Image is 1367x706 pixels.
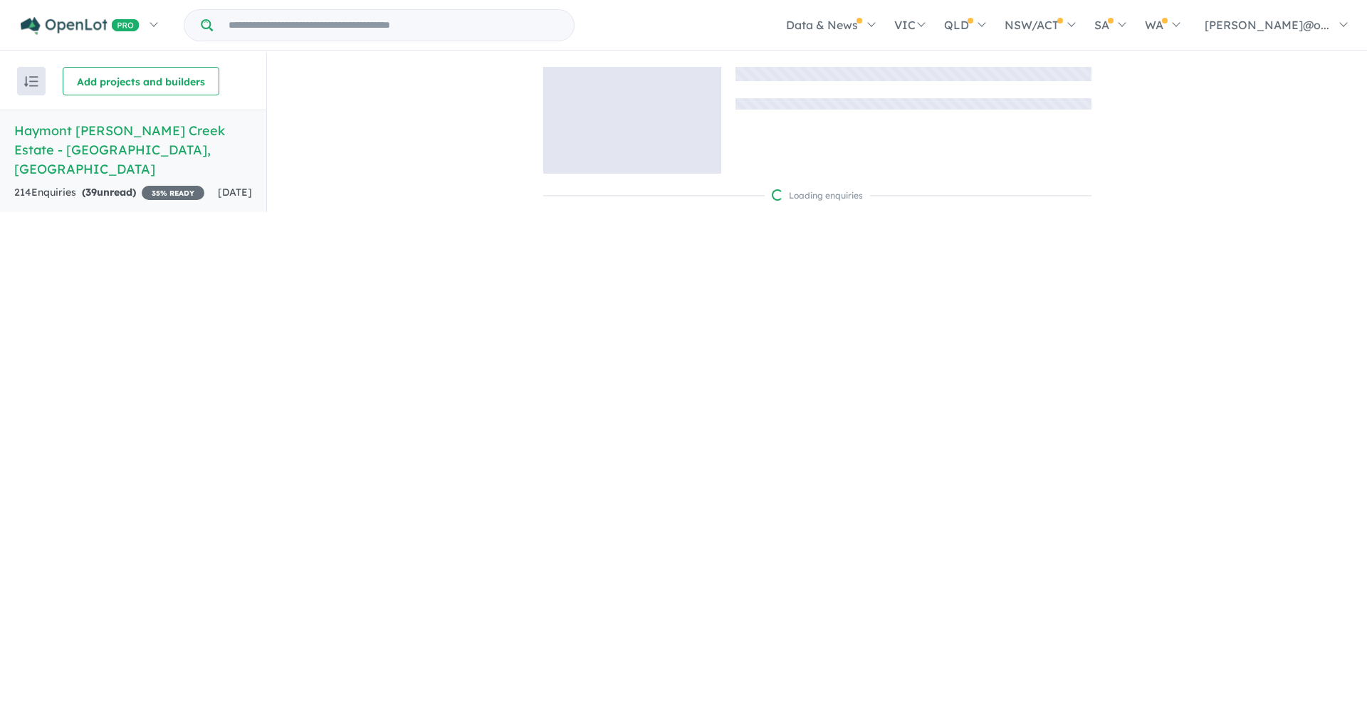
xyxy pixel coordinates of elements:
[21,17,140,35] img: Openlot PRO Logo White
[24,76,38,87] img: sort.svg
[142,186,204,200] span: 35 % READY
[772,189,863,203] div: Loading enquiries
[1205,18,1329,32] span: [PERSON_NAME]@o...
[85,186,97,199] span: 39
[14,121,252,179] h5: Haymont [PERSON_NAME] Creek Estate - [GEOGRAPHIC_DATA] , [GEOGRAPHIC_DATA]
[82,186,136,199] strong: ( unread)
[218,186,252,199] span: [DATE]
[14,184,204,201] div: 214 Enquir ies
[63,67,219,95] button: Add projects and builders
[216,10,571,41] input: Try estate name, suburb, builder or developer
